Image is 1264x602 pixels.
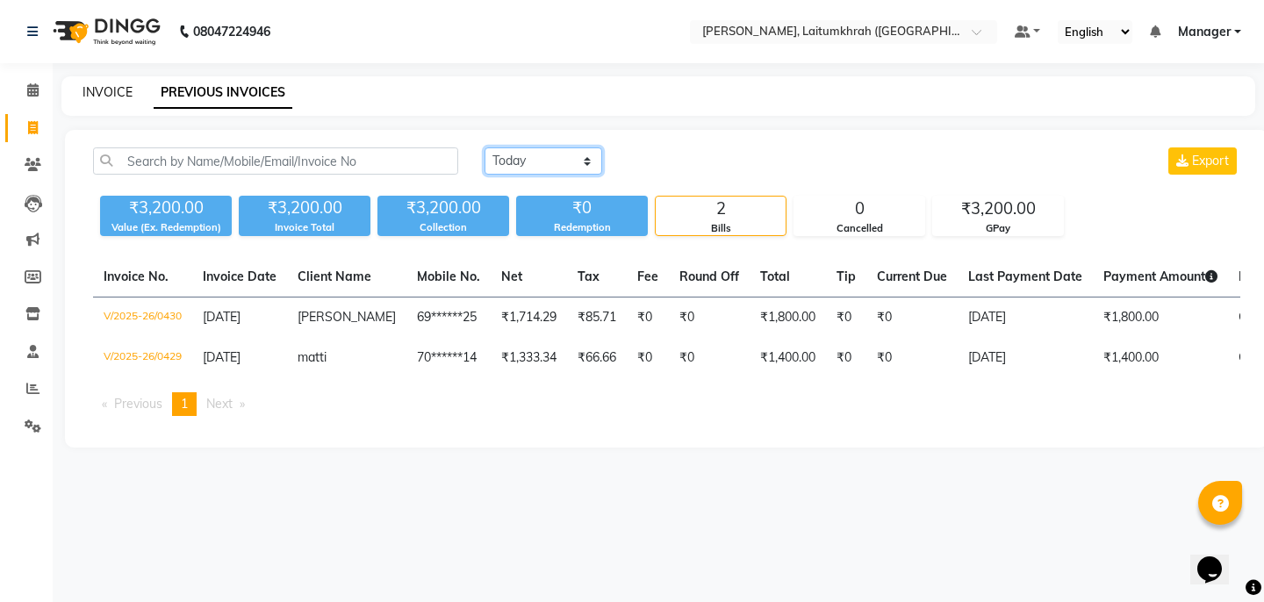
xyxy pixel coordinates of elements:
span: Fee [637,269,658,284]
span: Payment Amount [1103,269,1217,284]
div: Value (Ex. Redemption) [100,220,232,235]
td: ₹0 [866,297,958,339]
div: Cancelled [794,221,924,236]
div: ₹0 [516,196,648,220]
div: ₹3,200.00 [933,197,1063,221]
td: ₹1,800.00 [750,297,826,339]
img: logo [45,7,165,56]
span: Total [760,269,790,284]
span: matti [298,349,327,365]
span: Net [501,269,522,284]
span: [PERSON_NAME] [298,309,396,325]
span: [DATE] [203,309,241,325]
td: V/2025-26/0429 [93,338,192,378]
nav: Pagination [93,392,1240,416]
td: ₹1,714.29 [491,297,567,339]
span: Tip [837,269,856,284]
span: Last Payment Date [968,269,1082,284]
b: 08047224946 [193,7,270,56]
span: Current Due [877,269,947,284]
span: [DATE] [203,349,241,365]
td: ₹66.66 [567,338,627,378]
iframe: chat widget [1190,532,1246,584]
td: ₹1,400.00 [1093,338,1228,378]
td: ₹0 [627,297,669,339]
div: Collection [377,220,509,235]
td: ₹0 [826,297,866,339]
span: Round Off [679,269,739,284]
td: ₹1,800.00 [1093,297,1228,339]
input: Search by Name/Mobile/Email/Invoice No [93,147,458,175]
div: ₹3,200.00 [377,196,509,220]
div: ₹3,200.00 [239,196,370,220]
td: [DATE] [958,338,1093,378]
div: Bills [656,221,786,236]
a: INVOICE [83,84,133,100]
span: Client Name [298,269,371,284]
div: 0 [794,197,924,221]
td: ₹1,400.00 [750,338,826,378]
td: ₹0 [669,338,750,378]
td: ₹0 [866,338,958,378]
span: Invoice Date [203,269,276,284]
span: Invoice No. [104,269,169,284]
td: V/2025-26/0430 [93,297,192,339]
td: [DATE] [958,297,1093,339]
span: Previous [114,396,162,412]
span: Mobile No. [417,269,480,284]
div: GPay [933,221,1063,236]
td: ₹1,333.34 [491,338,567,378]
span: Manager [1178,23,1231,41]
span: Tax [578,269,600,284]
a: PREVIOUS INVOICES [154,77,292,109]
td: ₹85.71 [567,297,627,339]
td: ₹0 [669,297,750,339]
span: Next [206,396,233,412]
button: Export [1168,147,1237,175]
div: ₹3,200.00 [100,196,232,220]
td: ₹0 [627,338,669,378]
div: Invoice Total [239,220,370,235]
div: 2 [656,197,786,221]
span: Export [1192,153,1229,168]
td: ₹0 [826,338,866,378]
div: Redemption [516,220,648,235]
span: 1 [181,396,188,412]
